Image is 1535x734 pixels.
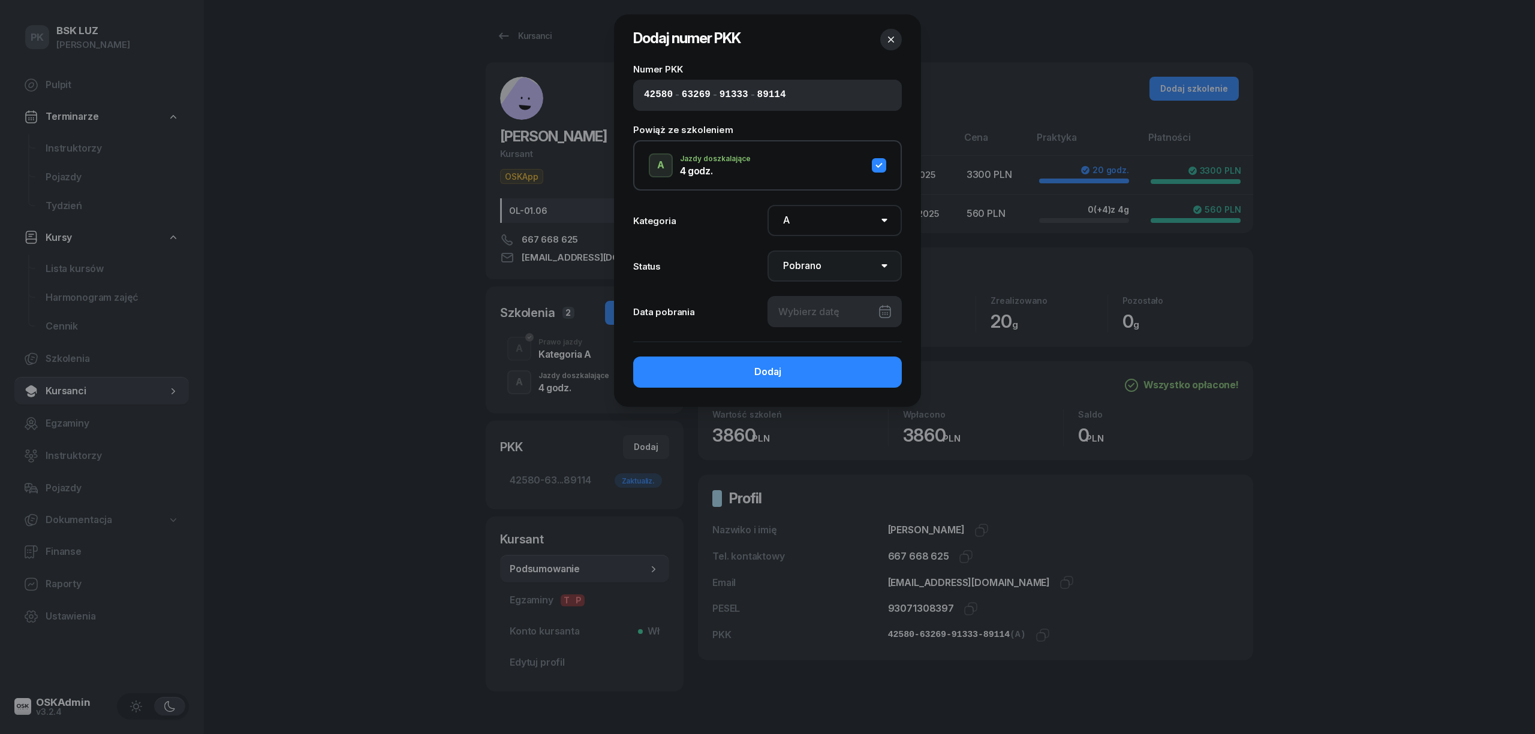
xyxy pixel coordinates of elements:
button: AJazdy doszkalające4 godz. [649,153,886,177]
input: 00000 [644,87,673,103]
input: 00000 [682,87,711,103]
div: 4 godz. [680,166,751,176]
h2: Dodaj numer PKK [633,29,741,50]
div: Dodaj [754,364,781,380]
div: A [652,155,669,176]
span: - [751,87,755,103]
button: Dodaj [633,357,902,388]
input: 00000 [720,87,748,103]
span: - [713,87,717,103]
span: - [675,87,679,103]
input: 00000 [757,87,786,103]
div: Jazdy doszkalające [680,155,751,162]
button: A [649,153,673,177]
